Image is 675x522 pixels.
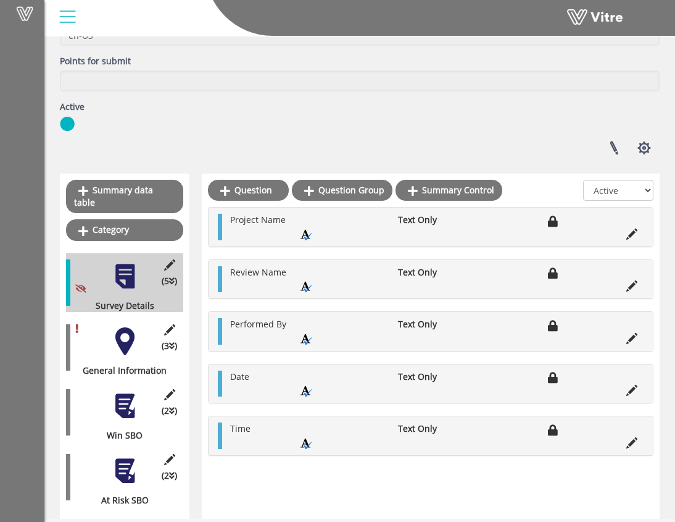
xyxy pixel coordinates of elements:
[66,219,183,240] a: Category
[230,214,286,225] span: Project Name
[60,116,75,132] img: yes
[392,266,455,279] li: Text Only
[162,469,177,482] span: (2 )
[66,429,174,442] div: Win SBO
[66,300,174,312] div: Survey Details
[66,180,183,213] a: Summary data table
[230,423,251,434] span: Time
[162,405,177,417] span: (2 )
[230,318,286,330] span: Performed By
[60,101,85,113] label: Active
[162,340,177,352] span: (3 )
[66,494,174,507] div: At Risk SBO
[60,55,131,67] label: Points for submit
[208,180,289,201] a: Question
[392,371,455,383] li: Text Only
[392,423,455,435] li: Text Only
[162,275,177,287] span: (5 )
[395,180,502,201] a: Summary Control
[230,266,286,278] span: Review Name
[66,364,174,377] div: General Information
[392,318,455,330] li: Text Only
[392,214,455,226] li: Text Only
[230,371,249,382] span: Date
[292,180,392,201] a: Question Group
